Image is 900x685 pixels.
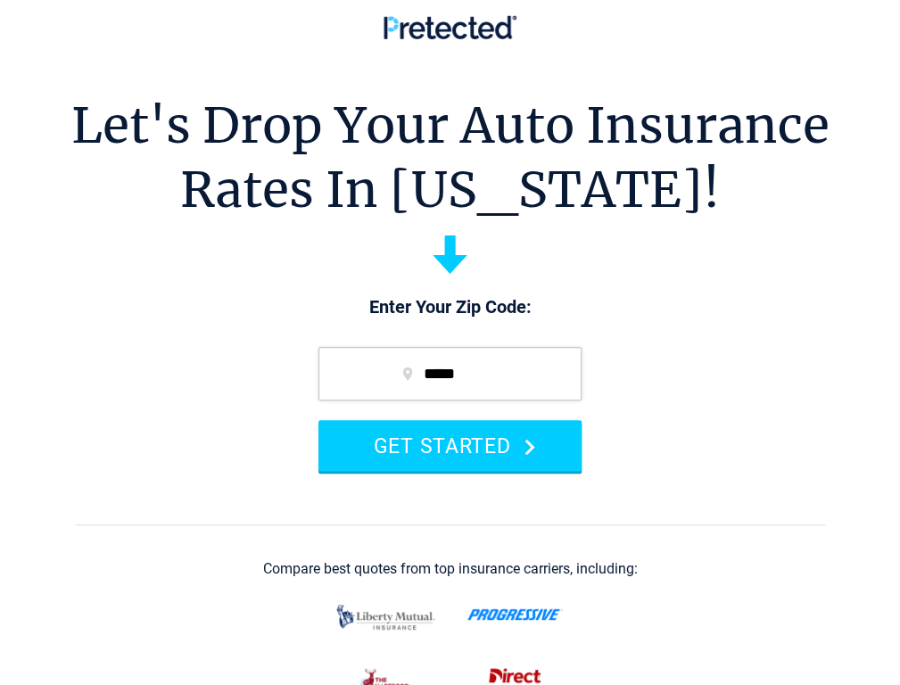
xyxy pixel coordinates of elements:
button: GET STARTED [318,420,582,471]
img: progressive [467,608,563,621]
p: Enter Your Zip Code: [301,295,599,320]
img: liberty [332,596,440,639]
div: Compare best quotes from top insurance carriers, including: [263,561,638,577]
input: zip code [318,347,582,400]
img: Pretected Logo [384,15,516,39]
h1: Let's Drop Your Auto Insurance Rates In [US_STATE]! [71,94,830,222]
